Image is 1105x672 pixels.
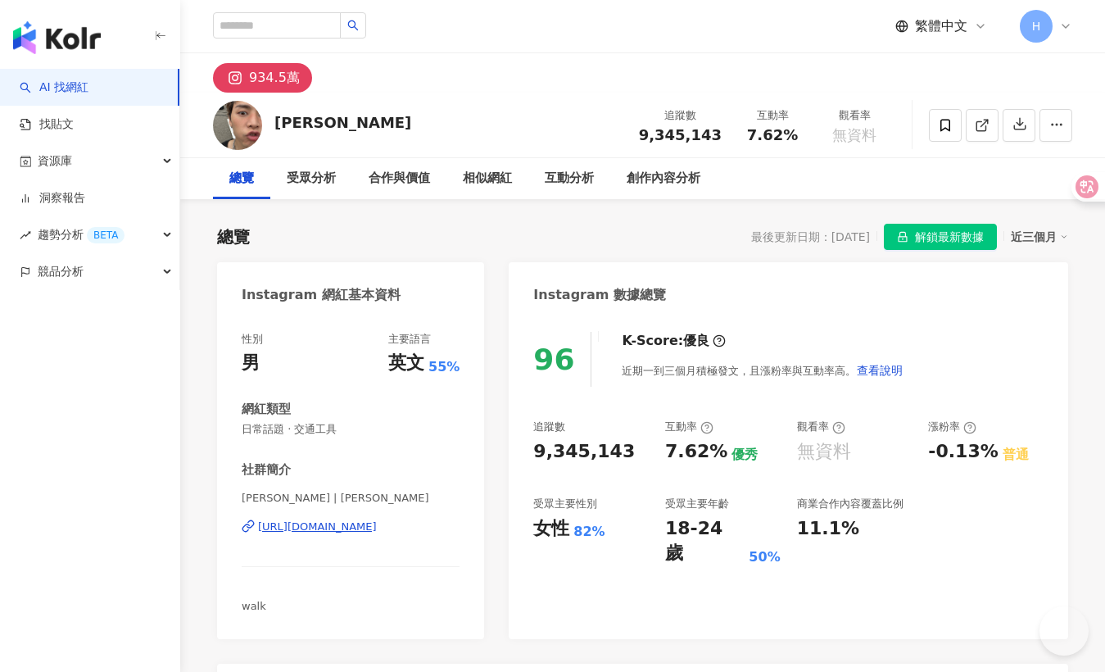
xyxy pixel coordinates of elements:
div: 普通 [1003,446,1029,464]
span: search [347,20,359,31]
span: 資源庫 [38,143,72,179]
div: 互動分析 [545,169,594,188]
span: 55% [428,358,460,376]
div: 互動率 [741,107,804,124]
div: 總覽 [217,225,250,248]
div: [URL][DOMAIN_NAME] [258,520,377,534]
div: Instagram 網紅基本資料 [242,286,401,304]
div: 主要語言 [388,332,431,347]
div: 最後更新日期：[DATE] [751,230,870,243]
a: 洞察報告 [20,190,85,207]
span: 7.62% [747,127,798,143]
div: 近三個月 [1011,226,1068,247]
div: 優良 [683,332,709,350]
a: [URL][DOMAIN_NAME] [242,520,460,534]
div: 9,345,143 [533,439,635,465]
div: 82% [573,523,605,541]
div: 女性 [533,516,569,542]
div: 追蹤數 [533,420,565,434]
div: 受眾主要性別 [533,497,597,511]
div: 相似網紅 [463,169,512,188]
div: 創作內容分析 [627,169,700,188]
button: 解鎖最新數據 [884,224,997,250]
span: 趨勢分析 [38,216,125,253]
span: rise [20,229,31,241]
div: 觀看率 [823,107,885,124]
div: 英文 [388,351,424,376]
div: Instagram 數據總覽 [533,286,666,304]
div: 50% [749,548,780,566]
div: 追蹤數 [639,107,722,124]
span: 繁體中文 [915,17,967,35]
span: 解鎖最新數據 [915,225,984,251]
div: 互動率 [665,420,713,434]
div: 網紅類型 [242,401,291,418]
span: 無資料 [832,127,876,143]
div: 96 [533,343,574,376]
span: 日常話題 · 交通工具 [242,422,460,437]
div: 近期一到三個月積極發文，且漲粉率與互動率高。 [622,354,903,387]
span: H [1032,17,1041,35]
button: 934.5萬 [213,63,312,93]
div: 合作與價值 [369,169,430,188]
img: KOL Avatar [213,101,262,150]
div: 18-24 歲 [665,516,745,567]
img: logo [13,21,101,54]
div: 性別 [242,332,263,347]
div: 受眾主要年齡 [665,497,729,511]
span: [PERSON_NAME] | [PERSON_NAME] [242,491,460,506]
div: 社群簡介 [242,461,291,479]
div: [PERSON_NAME] [274,112,411,133]
div: 總覽 [229,169,254,188]
div: 受眾分析 [287,169,336,188]
div: 934.5萬 [249,66,300,89]
div: BETA [87,227,125,243]
iframe: Help Scout Beacon - Open [1039,606,1089,656]
div: 男 [242,351,260,376]
span: lock [897,231,908,243]
a: 找貼文 [20,116,74,133]
span: 競品分析 [38,253,84,290]
span: walk [242,600,266,612]
div: 7.62% [665,439,727,465]
span: 9,345,143 [639,126,722,143]
div: 優秀 [731,446,758,464]
div: K-Score : [622,332,726,350]
a: searchAI 找網紅 [20,79,88,96]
